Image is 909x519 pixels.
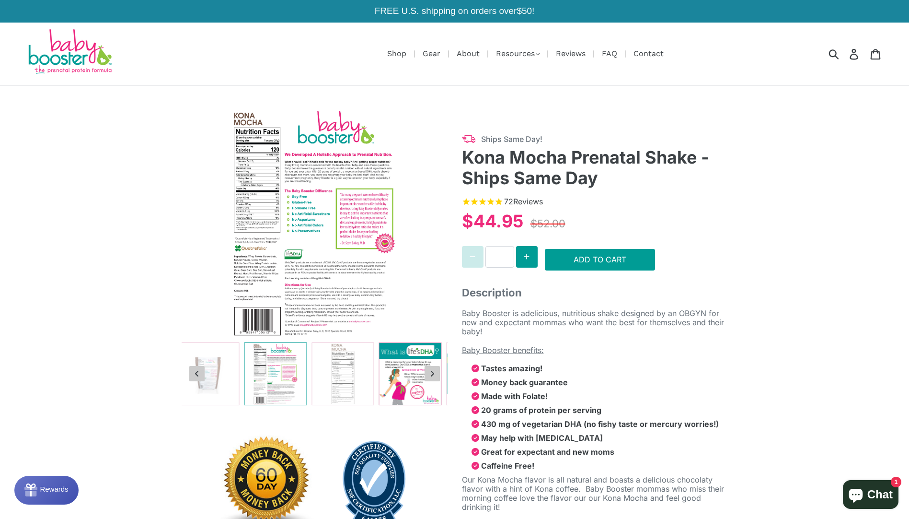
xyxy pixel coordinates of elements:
[481,405,601,415] strong: 20 grams of protein per serving
[462,196,728,208] span: Rated 4.9 out of 5 stars 72 reviews
[840,480,901,511] inbox-online-store-chat: Shopify online store chat
[481,461,534,471] strong: Caffeine Free!
[25,9,54,17] span: Rewards
[462,147,728,189] h3: Kona Mocha Prenatal Shake - Ships Same Day
[491,47,544,61] button: Resources
[504,197,543,206] span: 72 reviews
[481,391,548,401] strong: Made with Folate!
[462,345,544,355] span: Baby Booster benefits:
[177,343,239,405] img: Kona Mocha Prenatal Shake - Ships Same Day
[447,343,508,405] img: Kona Mocha Prenatal Shake - Ships Same Day
[452,47,484,59] a: About
[551,47,590,59] a: Reviews
[182,107,448,338] img: Kona Mocha Prenatal Shake - Ships Same Day
[14,476,79,505] button: Rewards
[312,343,374,405] img: Kona Mocha Prenatal Shake - Ships Same Day
[481,419,719,429] strong: 430 mg of vegetarian DHA (no fishy taste or mercury worries!)
[462,208,523,234] div: $44.95
[481,377,568,387] strong: Money back guarantee
[629,47,668,59] a: Contact
[462,308,525,318] span: Baby Booster is a
[545,249,655,271] button: Add to Cart
[522,6,532,16] span: 50
[528,213,568,234] div: $52.00
[382,47,411,59] a: Shop
[189,366,205,381] button: Previous slide
[26,29,113,76] img: Baby Booster Prenatal Protein Supplements
[481,364,542,373] strong: Tastes amazing!
[462,309,728,336] p: delicious, nutritious shake designed by an OBGYN for new and expectant mommas who want the best f...
[513,197,543,206] span: Reviews
[481,447,614,457] strong: Great for expectant and new moms
[462,285,728,301] span: Description
[517,6,522,16] span: $
[574,255,626,264] span: Add to Cart
[379,343,441,405] img: Kona Mocha Prenatal Shake - Ships Same Day
[418,47,445,59] a: Gear
[481,433,603,443] strong: May help with [MEDICAL_DATA]
[485,246,514,268] input: Quantity for Kona Mocha Prenatal Shake - Ships Same Day
[597,47,622,59] a: FAQ
[516,246,538,268] button: Increase quantity for Kona Mocha Prenatal Shake - Ships Same Day
[425,366,440,381] button: Next slide
[462,475,728,512] p: Our Kona Mocha flavor is all natural and boasts a delicious chocolaty flavor with a hint of Kona ...
[832,43,858,64] input: Search
[244,343,306,405] img: Kona Mocha Prenatal Shake - Ships Same Day
[481,133,728,145] span: Ships Same Day!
